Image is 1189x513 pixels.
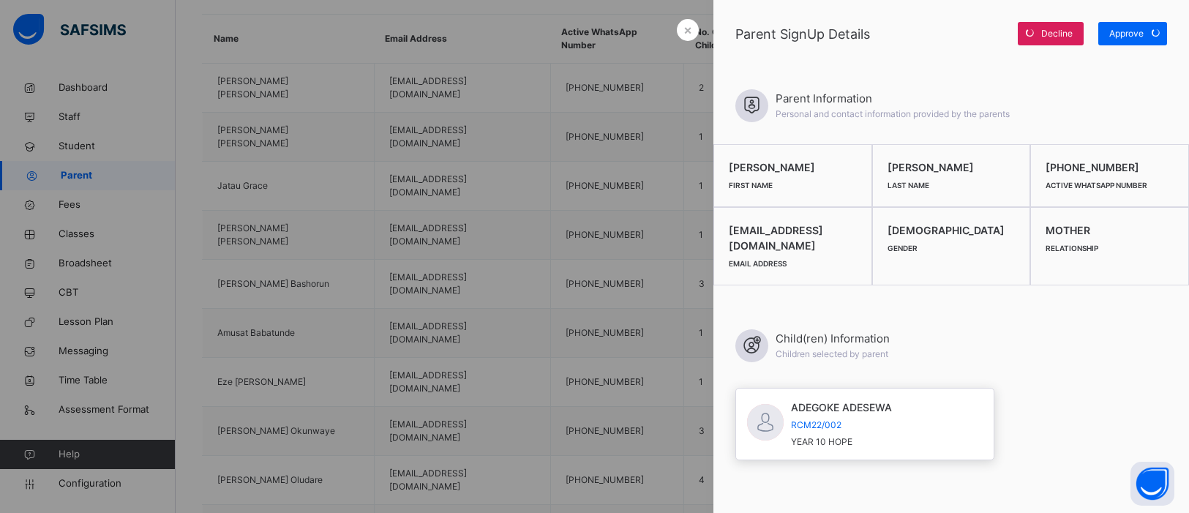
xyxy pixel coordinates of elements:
[776,91,1010,108] span: Parent Information
[888,160,1016,175] span: [PERSON_NAME]
[683,20,692,40] span: ×
[1130,462,1174,506] button: Open asap
[1046,244,1098,252] span: Relationship
[1041,27,1073,40] span: Decline
[1046,160,1174,175] span: [PHONE_NUMBER]
[1046,222,1174,238] span: MOTHER
[776,108,1010,119] span: Personal and contact information provided by the parents
[791,419,892,432] span: RCM22/002
[729,160,857,175] span: [PERSON_NAME]
[1109,27,1144,40] span: Approve
[776,348,888,359] span: Children selected by parent
[888,222,1016,238] span: [DEMOGRAPHIC_DATA]
[888,244,918,252] span: Gender
[791,436,852,447] span: YEAR 10 HOPE
[1046,181,1147,190] span: Active WhatsApp Number
[776,331,890,348] span: Child(ren) Information
[729,222,857,253] span: [EMAIL_ADDRESS][DOMAIN_NAME]
[791,400,892,415] span: ADEGOKE ADESEWA
[729,259,787,268] span: Email Address
[729,181,773,190] span: First Name
[888,181,929,190] span: Last Name
[735,24,1010,44] span: Parent SignUp Details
